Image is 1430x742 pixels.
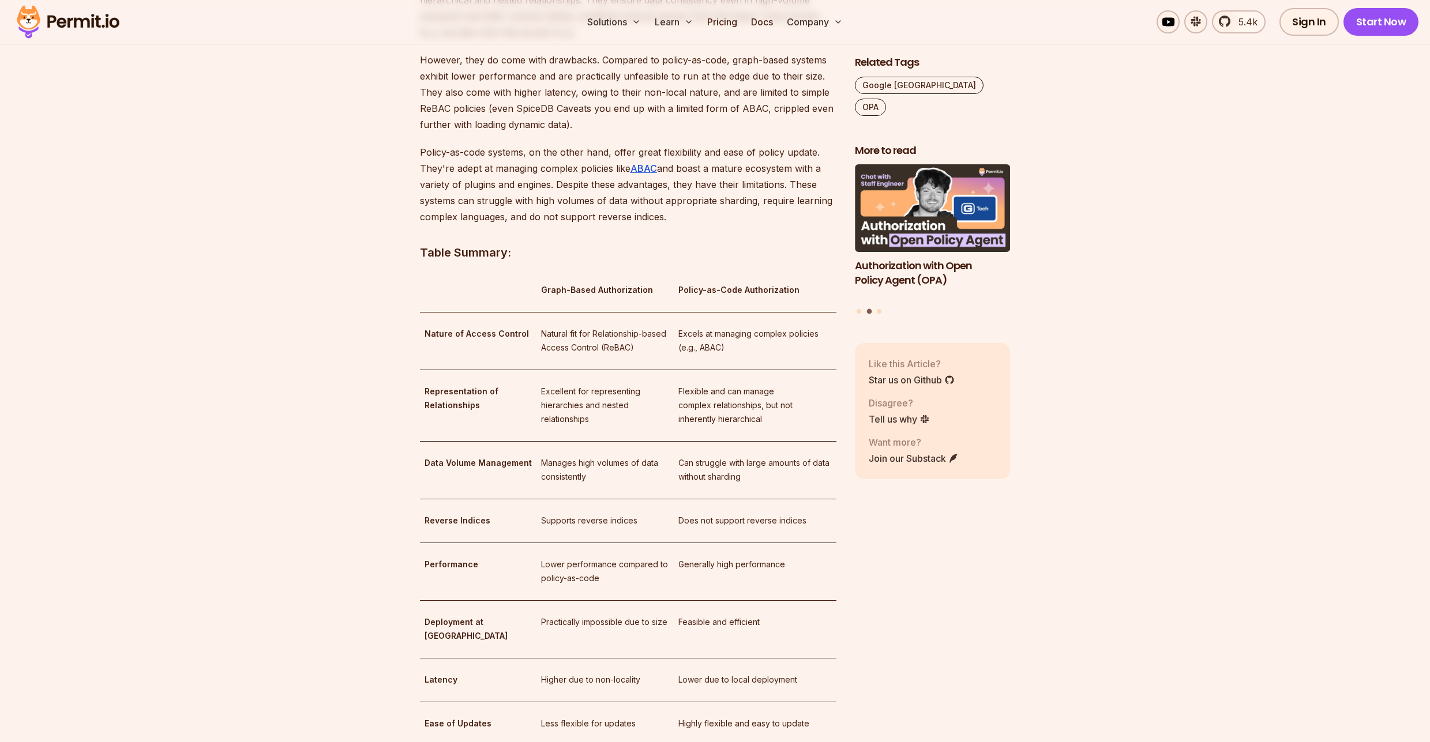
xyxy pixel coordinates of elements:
p: Lower performance compared to policy-as-code [541,558,670,585]
p: Flexible and can manage complex relationships, but not inherently hierarchical [678,385,832,426]
a: Join our Substack [869,451,959,465]
p: Disagree? [869,396,930,410]
h2: More to read [855,144,1011,158]
p: Does not support reverse indices [678,514,832,528]
button: Learn [650,10,698,33]
p: Higher due to non-locality [541,673,670,687]
strong: Reverse Indices [425,515,490,525]
p: Generally high performance [678,558,832,571]
a: Docs [746,10,778,33]
a: ABAC [630,163,657,174]
p: Less flexible for updates [541,717,670,730]
img: Authorization with Open Policy Agent (OPA) [855,165,1011,253]
strong: Data Volume Management [425,458,532,468]
strong: Representation of Relationships [425,386,498,410]
a: Tell us why [869,412,930,426]
p: Practically impossible due to size [541,615,670,629]
button: Go to slide 3 [877,309,881,314]
a: Google [GEOGRAPHIC_DATA] [855,77,984,94]
p: Policy-as-code systems, on the other hand, offer great flexibility and ease of policy update. The... [420,144,836,225]
p: However, they do come with drawbacks. Compared to policy-as-code, graph-based systems exhibit low... [420,52,836,133]
li: 2 of 3 [855,165,1011,302]
h3: Table Summary: [420,243,836,262]
p: Can struggle with large amounts of data without sharding [678,456,832,484]
p: Highly flexible and easy to update [678,717,832,730]
p: Feasible and efficient [678,615,832,629]
p: Supports reverse indices [541,514,670,528]
p: Like this Article? [869,357,955,371]
p: Excels at managing complex policies (e.g., ABAC) [678,327,832,355]
p: Lower due to local deployment [678,673,832,687]
h3: Authorization with Open Policy Agent (OPA) [855,259,1011,288]
h2: Related Tags [855,55,1011,70]
a: Star us on Github [869,373,955,387]
button: Company [782,10,847,33]
span: 5.4k [1232,15,1258,29]
a: Authorization with Open Policy Agent (OPA)Authorization with Open Policy Agent (OPA) [855,165,1011,302]
p: Excellent for representing hierarchies and nested relationships [541,385,670,426]
strong: Performance [425,559,478,569]
a: 5.4k [1212,10,1266,33]
div: Posts [855,165,1011,316]
button: Go to slide 1 [857,309,861,314]
button: Solutions [583,10,645,33]
strong: Ease of Updates [425,718,491,728]
strong: Graph-Based Authorization [541,285,653,295]
p: Want more? [869,435,959,449]
a: Pricing [703,10,742,33]
strong: Deployment at [GEOGRAPHIC_DATA] [425,617,508,641]
p: Natural fit for Relationship-based Access Control (ReBAC) [541,327,670,355]
img: Permit logo [12,2,125,42]
a: Sign In [1279,8,1339,36]
strong: Latency [425,675,457,684]
a: Start Now [1343,8,1419,36]
strong: Policy-as-Code Authorization [678,285,800,295]
p: Manages high volumes of data consistently [541,456,670,484]
strong: Nature of Access Control [425,329,529,338]
a: OPA [855,99,886,116]
button: Go to slide 2 [866,309,872,314]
